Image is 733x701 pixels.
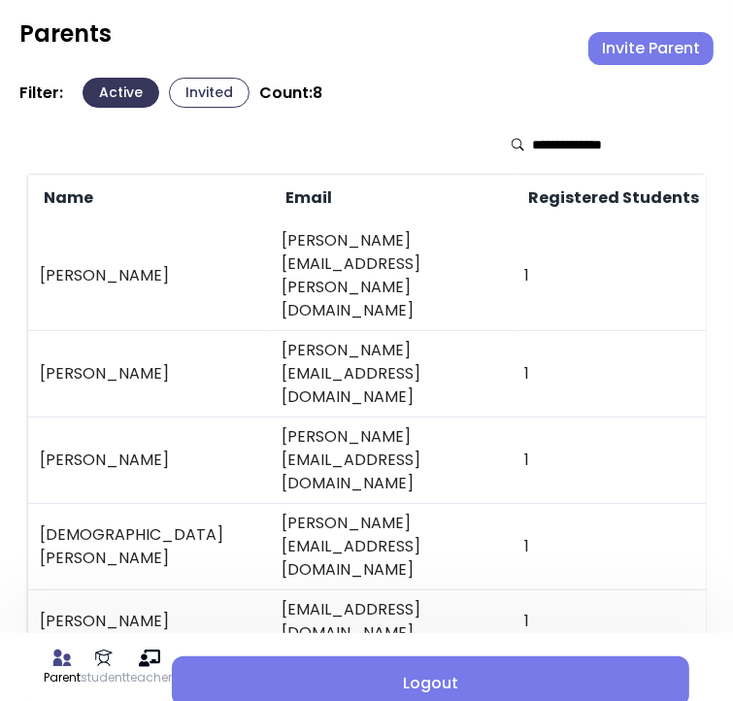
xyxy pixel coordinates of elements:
td: [PERSON_NAME] [28,417,271,504]
td: [DEMOGRAPHIC_DATA][PERSON_NAME] [28,504,271,590]
a: student [81,648,126,686]
p: teacher [126,669,172,686]
p: Count: 8 [259,83,322,103]
button: Active [83,78,159,108]
td: [PERSON_NAME] [28,331,271,417]
a: Parent [44,648,81,686]
td: [PERSON_NAME][EMAIL_ADDRESS][DOMAIN_NAME] [271,417,514,504]
span: Email [283,186,333,210]
td: [PERSON_NAME] [28,221,271,331]
span: Logout [187,672,674,695]
button: Invited [169,78,250,108]
p: Parent [44,669,81,686]
p: Filter: [19,83,63,103]
td: [EMAIL_ADDRESS][DOMAIN_NAME] [271,590,514,653]
td: [PERSON_NAME][EMAIL_ADDRESS][PERSON_NAME][DOMAIN_NAME] [271,221,514,331]
button: Invite Parent [588,32,714,65]
h2: Parents [19,19,112,49]
td: [PERSON_NAME][EMAIL_ADDRESS][DOMAIN_NAME] [271,504,514,590]
td: [PERSON_NAME] [28,590,271,653]
span: Registered Students [525,186,700,210]
span: Name [40,186,93,210]
td: [PERSON_NAME][EMAIL_ADDRESS][DOMAIN_NAME] [271,331,514,417]
p: student [81,669,126,686]
a: teacher [126,648,172,686]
